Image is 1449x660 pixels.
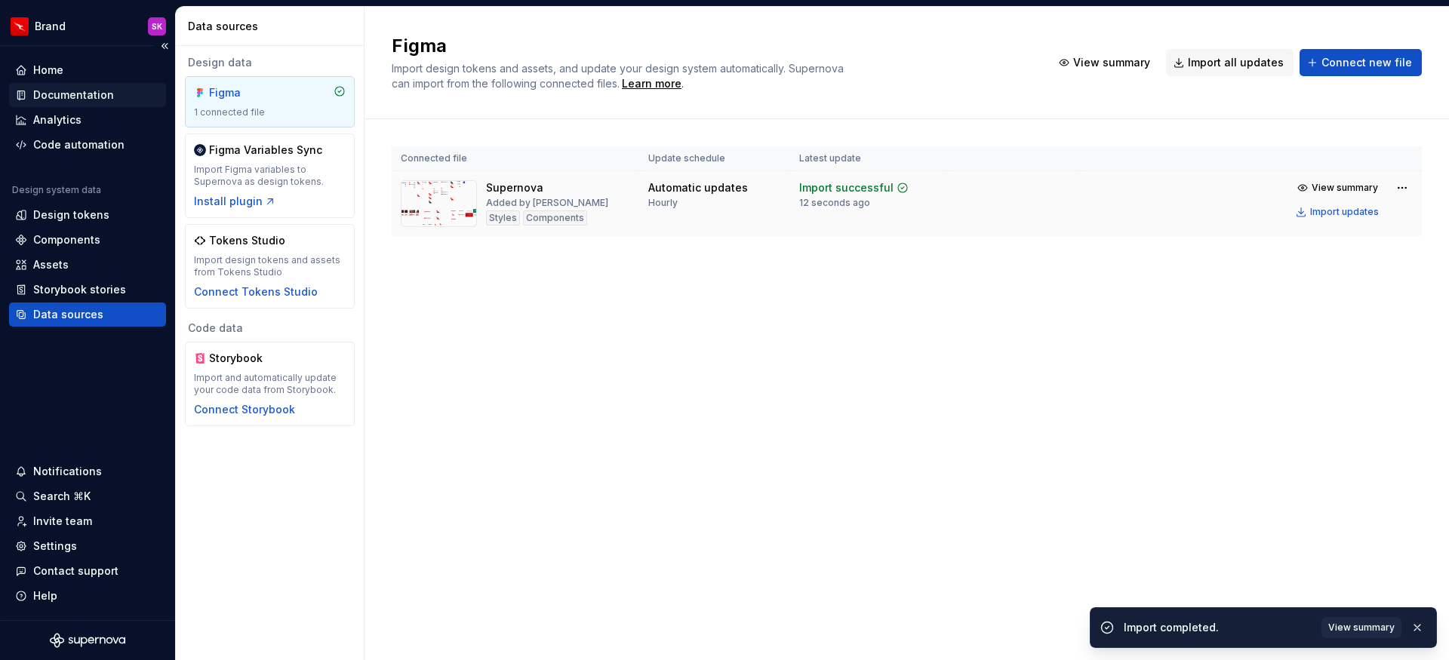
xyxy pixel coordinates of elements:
div: 12 seconds ago [799,197,870,209]
div: Storybook stories [33,282,126,297]
button: Contact support [9,559,166,583]
div: Design data [185,55,355,70]
div: Figma Variables Sync [209,143,322,158]
a: StorybookImport and automatically update your code data from Storybook.Connect Storybook [185,342,355,426]
div: Design system data [12,184,101,196]
span: Connect new file [1321,55,1412,70]
button: View summary [1321,617,1401,638]
button: Help [9,584,166,608]
div: Invite team [33,514,92,529]
div: Documentation [33,87,114,103]
span: Import all updates [1188,55,1284,70]
a: Tokens StudioImport design tokens and assets from Tokens StudioConnect Tokens Studio [185,224,355,309]
svg: Supernova Logo [50,633,125,648]
span: View summary [1073,55,1150,70]
div: Figma [209,85,281,100]
th: Connected file [392,146,639,171]
a: Documentation [9,83,166,107]
img: 6b187050-a3ed-48aa-8485-808e17fcee26.png [11,17,29,35]
div: Import Figma variables to Supernova as design tokens. [194,164,346,188]
div: Data sources [33,307,103,322]
div: Storybook [209,351,281,366]
a: Figma1 connected file [185,76,355,127]
a: Figma Variables SyncImport Figma variables to Supernova as design tokens.Install plugin [185,134,355,218]
a: Analytics [9,108,166,132]
div: Help [33,588,57,603]
span: Import design tokens and assets, and update your design system automatically. Supernova can impor... [392,62,847,90]
div: Hourly [648,197,678,209]
div: Supernova [486,180,543,195]
div: Settings [33,539,77,554]
div: Import design tokens and assets from Tokens Studio [194,254,346,278]
div: Data sources [188,19,358,34]
div: Added by [PERSON_NAME] [486,197,608,209]
div: 1 connected file [194,106,346,118]
div: Code data [185,321,355,336]
button: Collapse sidebar [154,35,175,57]
span: View summary [1328,622,1395,634]
div: Design tokens [33,207,109,223]
div: Brand [35,19,66,34]
div: Automatic updates [648,180,748,195]
a: Components [9,228,166,252]
div: Import updates [1310,206,1379,218]
th: Latest update [790,146,947,171]
a: Settings [9,534,166,558]
a: Data sources [9,302,166,327]
a: Invite team [9,509,166,533]
button: View summary [1051,49,1160,76]
a: Assets [9,253,166,277]
div: Home [33,63,63,78]
div: Contact support [33,563,118,579]
button: Import updates [1291,201,1386,223]
button: BrandSK [3,10,172,42]
div: Notifications [33,464,102,479]
div: Import completed. [1124,620,1312,635]
button: View summary [1291,177,1386,198]
th: Update schedule [639,146,790,171]
h2: Figma [392,34,1033,58]
button: Connect new file [1300,49,1422,76]
div: Search ⌘K [33,489,91,504]
span: . [620,78,684,90]
button: Import all updates [1166,49,1294,76]
div: Tokens Studio [209,233,285,248]
a: Storybook stories [9,278,166,302]
a: Code automation [9,133,166,157]
div: Components [523,210,587,226]
button: Connect Tokens Studio [194,284,318,299]
a: Design tokens [9,203,166,227]
div: SK [152,20,162,32]
button: Install plugin [194,194,276,209]
button: Notifications [9,459,166,483]
div: Components [33,232,100,247]
a: Learn more [622,76,681,91]
button: Search ⌘K [9,484,166,508]
span: View summary [1312,182,1378,194]
div: Analytics [33,112,82,127]
div: Import and automatically update your code data from Storybook. [194,372,346,396]
a: Home [9,58,166,82]
div: Assets [33,257,69,272]
button: Connect Storybook [194,402,295,417]
div: Styles [486,210,520,226]
div: Import successful [799,180,894,195]
div: Code automation [33,137,125,152]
